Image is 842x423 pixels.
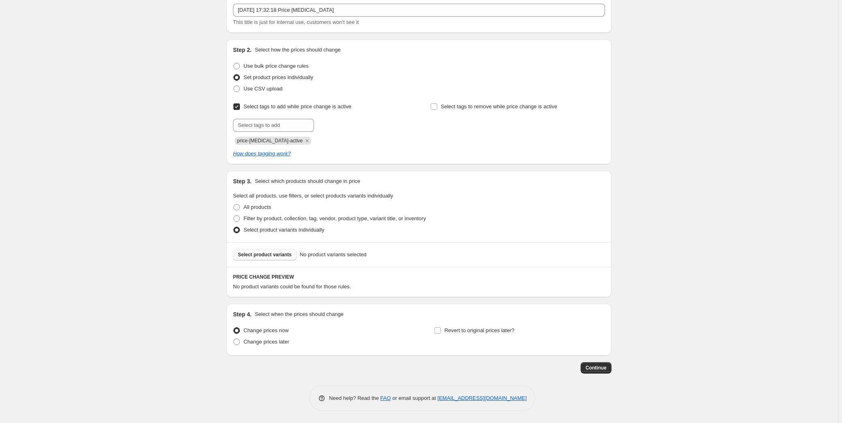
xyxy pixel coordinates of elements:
h6: PRICE CHANGE PREVIEW [233,274,605,280]
span: All products [244,204,271,210]
span: No product variants selected [300,251,367,259]
h2: Step 3. [233,177,252,185]
input: Select tags to add [233,119,314,132]
span: Select all products, use filters, or select products variants individually [233,193,393,199]
span: Filter by product, collection, tag, vendor, product type, variant title, or inventory [244,215,426,221]
span: Change prices now [244,327,289,333]
span: Set product prices individually [244,74,313,80]
span: or email support at [391,395,438,401]
span: This title is just for internal use, customers won't see it [233,19,359,25]
input: 30% off holiday sale [233,4,605,17]
span: Select product variants [238,251,292,258]
p: Select which products should change in price [255,177,360,185]
span: No product variants could be found for those rules. [233,283,351,290]
span: Select tags to add while price change is active [244,103,351,110]
h2: Step 4. [233,310,252,318]
span: price-change-job-active [237,138,303,144]
span: Revert to original prices later? [445,327,515,333]
span: Use CSV upload [244,86,282,92]
h2: Step 2. [233,46,252,54]
a: FAQ [380,395,391,401]
button: Select product variants [233,249,297,260]
span: Use bulk price change rules [244,63,308,69]
button: Continue [581,362,611,374]
p: Select how the prices should change [255,46,341,54]
span: Need help? Read the [329,395,380,401]
a: How does tagging work? [233,150,291,157]
span: Select product variants individually [244,227,324,233]
button: Remove price-change-job-active [303,137,311,144]
a: [EMAIL_ADDRESS][DOMAIN_NAME] [438,395,527,401]
span: Change prices later [244,339,289,345]
span: Select tags to remove while price change is active [441,103,558,110]
span: Continue [586,365,607,371]
p: Select when the prices should change [255,310,344,318]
